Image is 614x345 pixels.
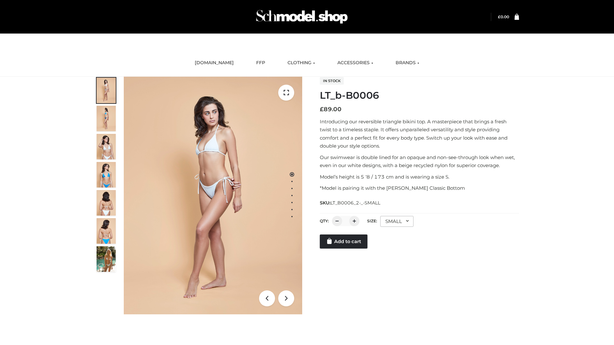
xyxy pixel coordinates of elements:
img: Arieltop_CloudNine_AzureSky2.jpg [97,246,116,272]
p: Introducing our reversible triangle bikini top. A masterpiece that brings a fresh twist to a time... [320,118,519,150]
span: SKU: [320,199,381,207]
img: ArielClassicBikiniTop_CloudNine_AzureSky_OW114ECO_8-scaled.jpg [97,218,116,244]
a: [DOMAIN_NAME] [190,56,239,70]
bdi: 0.00 [498,14,509,19]
a: ACCESSORIES [333,56,378,70]
bdi: 89.00 [320,106,342,113]
p: Model’s height is 5 ‘8 / 173 cm and is wearing a size S. [320,173,519,181]
label: Size: [367,218,377,223]
label: QTY: [320,218,329,223]
img: Schmodel Admin 964 [254,4,350,29]
h1: LT_b-B0006 [320,90,519,101]
a: Add to cart [320,234,367,249]
span: LT_B0006_2-_-SMALL [330,200,380,206]
span: £ [320,106,324,113]
a: CLOTHING [283,56,320,70]
img: ArielClassicBikiniTop_CloudNine_AzureSky_OW114ECO_4-scaled.jpg [97,162,116,188]
a: BRANDS [391,56,424,70]
img: ArielClassicBikiniTop_CloudNine_AzureSky_OW114ECO_3-scaled.jpg [97,134,116,159]
a: FFP [251,56,270,70]
a: £0.00 [498,14,509,19]
span: In stock [320,77,344,85]
p: Our swimwear is double lined for an opaque and non-see-through look when wet, even in our white d... [320,153,519,170]
span: £ [498,14,500,19]
img: ArielClassicBikiniTop_CloudNine_AzureSky_OW114ECO_2-scaled.jpg [97,106,116,131]
img: ArielClassicBikiniTop_CloudNine_AzureSky_OW114ECO_1 [124,77,302,314]
img: ArielClassicBikiniTop_CloudNine_AzureSky_OW114ECO_7-scaled.jpg [97,190,116,216]
p: *Model is pairing it with the [PERSON_NAME] Classic Bottom [320,184,519,192]
img: ArielClassicBikiniTop_CloudNine_AzureSky_OW114ECO_1-scaled.jpg [97,78,116,103]
div: SMALL [380,216,413,227]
